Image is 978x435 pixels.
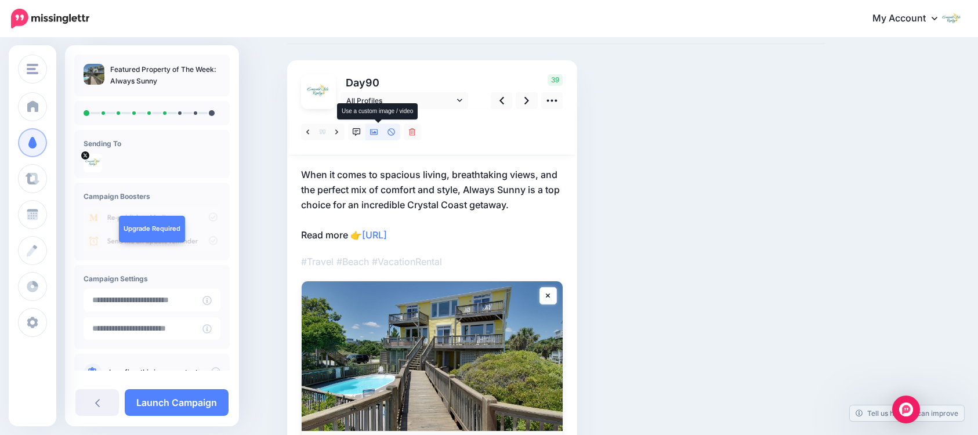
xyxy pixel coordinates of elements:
[11,9,89,28] img: Missinglettr
[362,229,387,241] a: [URL]
[84,139,220,148] h4: Sending To
[548,74,563,86] span: 39
[84,274,220,283] h4: Campaign Settings
[119,216,185,242] a: Upgrade Required
[301,167,563,242] p: When it comes to spacious living, breathtaking views, and the perfect mix of comfort and style, A...
[365,77,379,89] span: 90
[301,254,563,269] p: #Travel #Beach #VacationRental
[84,154,102,172] img: l5ef-sXV-2662.jpg
[302,281,563,431] img: Always Sunny | Emerald Isle Realty Featured Property of the Week
[341,92,468,109] a: All Profiles
[861,5,961,33] a: My Account
[27,64,38,74] img: menu.png
[109,368,198,377] a: I confirm this is my content
[84,192,220,201] h4: Campaign Boosters
[850,405,964,421] a: Tell us how we can improve
[892,396,920,423] div: Open Intercom Messenger
[84,64,104,85] img: d0ecfe6f1344b29e2714c1a21669e4ff_thumb.jpg
[110,64,220,87] p: Featured Property of The Week: Always Sunny
[341,74,470,91] p: Day
[305,78,332,106] img: l5ef-sXV-2662.jpg
[84,206,220,251] img: campaign_review_boosters.png
[346,95,454,107] span: All Profiles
